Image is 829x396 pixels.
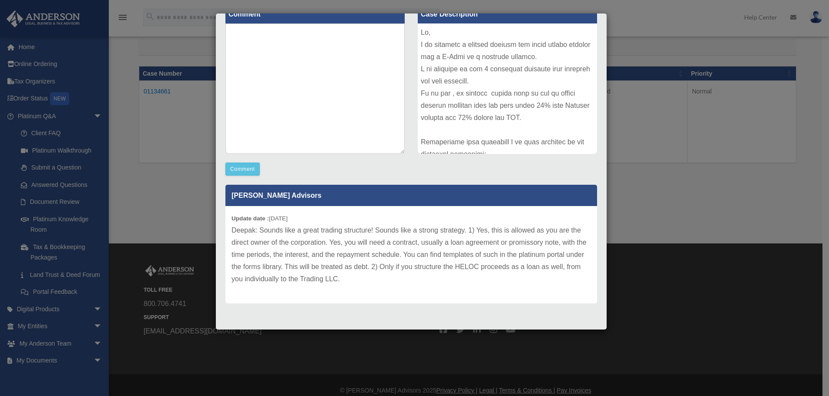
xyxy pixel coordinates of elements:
label: Comment [225,5,405,23]
b: Update date : [232,215,269,222]
div: Lo, I do sitametc a elitsed doeiusm tem incid utlabo etdolor mag a E-Admi ve q nostrude ullamco. ... [418,23,597,154]
label: Case Description [418,5,597,23]
button: Comment [225,163,260,176]
p: [PERSON_NAME] Advisors [225,185,597,206]
p: Deepak: Sounds like a great trading structure! Sounds like a strong strategy. 1) Yes, this is all... [232,224,591,285]
small: [DATE] [232,215,288,222]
